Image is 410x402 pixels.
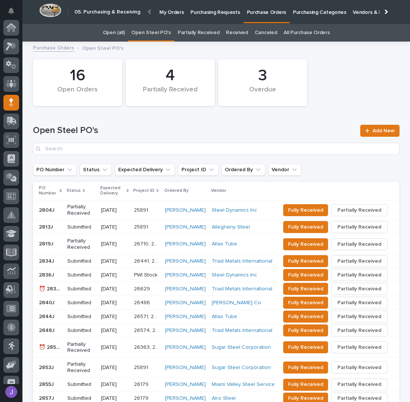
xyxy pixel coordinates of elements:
[212,224,250,230] a: Allegheny Steel
[134,343,161,351] p: 26363, 26589
[67,341,95,354] p: Partially Received
[331,255,388,267] button: Partially Received
[101,327,128,334] p: [DATE]
[101,207,128,214] p: [DATE]
[100,184,124,198] p: Expected Delivery
[33,43,74,52] a: Purchase Orders
[283,255,328,267] button: Fully Received
[39,239,55,247] p: 2819J
[165,207,206,214] a: [PERSON_NAME]
[67,395,95,402] p: Submitted
[39,284,63,292] p: ⏰ 2839J
[39,206,56,214] p: 2804J
[39,312,56,320] p: 2844J
[165,241,206,247] a: [PERSON_NAME]
[165,365,206,371] a: [PERSON_NAME]
[226,24,248,42] a: Received
[134,363,150,371] p: 25891
[231,86,294,102] div: Overdue
[331,362,388,374] button: Partially Received
[212,286,272,292] a: Triad Metals International
[33,338,400,358] tr: ⏰ 2850J⏰ 2850J Partially Received[DATE]26363, 2658926363, 26589 [PERSON_NAME] Sugar Steel Corpora...
[134,270,159,278] p: PWI Stock
[283,379,328,391] button: Fully Received
[283,311,328,323] button: Fully Received
[33,310,400,324] tr: 2844J2844J Submitted[DATE]26571, 2632126571, 26321 [PERSON_NAME] Atlas Tube Fully ReceivedPartial...
[33,268,400,282] tr: 2836J2836J Submitted[DATE]PWI StockPWI Stock [PERSON_NAME] Steel Dynamics Inc Fully ReceivedParti...
[134,298,152,306] p: 26486
[3,3,19,19] button: Notifications
[67,361,95,374] p: Partially Received
[331,379,388,391] button: Partially Received
[101,381,128,388] p: [DATE]
[255,24,277,42] a: Canceled
[101,314,128,320] p: [DATE]
[212,381,275,388] a: Miami Valley Steel Service
[331,204,388,216] button: Partially Received
[67,300,95,306] p: Submitted
[80,164,112,176] button: Status
[134,239,161,247] p: 26710, 25891
[101,241,128,247] p: [DATE]
[39,3,61,17] img: Workspace Logo
[212,395,236,402] a: Alro Steel
[165,300,206,306] a: [PERSON_NAME]
[337,326,381,335] span: Partially Received
[3,384,19,400] button: users-avatar
[331,269,388,281] button: Partially Received
[178,24,219,42] a: Partially Received
[283,204,328,216] button: Fully Received
[337,223,381,232] span: Partially Received
[33,254,400,268] tr: 2834J2834J Submitted[DATE]26441, 2662426441, 26624 [PERSON_NAME] Triad Metals International Fully...
[337,363,381,372] span: Partially Received
[67,286,95,292] p: Submitted
[39,223,55,230] p: 2813J
[33,282,400,296] tr: ⏰ 2839J⏰ 2839J Submitted[DATE]2662926629 [PERSON_NAME] Triad Metals International Fully ReceivedP...
[212,365,271,371] a: Sugar Steel Corporation
[212,344,271,351] a: Sugar Steel Corporation
[165,314,206,320] a: [PERSON_NAME]
[221,164,265,176] button: Ordered By
[212,272,257,278] a: Steel Dynamics Inc
[288,284,323,293] span: Fully Received
[165,344,206,351] a: [PERSON_NAME]
[101,272,128,278] p: [DATE]
[337,206,381,215] span: Partially Received
[288,312,323,321] span: Fully Received
[165,258,206,265] a: [PERSON_NAME]
[39,326,56,334] p: 2848J
[134,257,161,265] p: 26441, 26624
[337,343,381,352] span: Partially Received
[331,221,388,233] button: Partially Received
[288,363,323,372] span: Fully Received
[283,221,328,233] button: Fully Received
[33,143,400,155] input: Search
[39,257,56,265] p: 2834J
[33,125,356,136] h1: Open Steel PO's
[134,223,150,230] p: 25891
[211,187,226,195] p: Vendor
[331,297,388,309] button: Partially Received
[212,300,261,306] a: [PERSON_NAME] Co
[39,184,58,198] p: PO Number
[165,286,206,292] a: [PERSON_NAME]
[134,284,152,292] p: 26629
[337,257,381,266] span: Partially Received
[67,327,95,334] p: Submitted
[39,298,56,306] p: 2840J
[283,362,328,374] button: Fully Received
[337,284,381,293] span: Partially Received
[101,395,128,402] p: [DATE]
[133,187,154,195] p: Project ID
[283,341,328,353] button: Fully Received
[337,270,381,279] span: Partially Received
[67,258,95,265] p: Submitted
[101,344,128,351] p: [DATE]
[288,223,323,232] span: Fully Received
[33,164,77,176] button: PO Number
[337,298,381,307] span: Partially Received
[288,298,323,307] span: Fully Received
[101,300,128,306] p: [DATE]
[33,357,400,378] tr: 2853J2853J Partially Received[DATE]2589125891 [PERSON_NAME] Sugar Steel Corporation Fully Receive...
